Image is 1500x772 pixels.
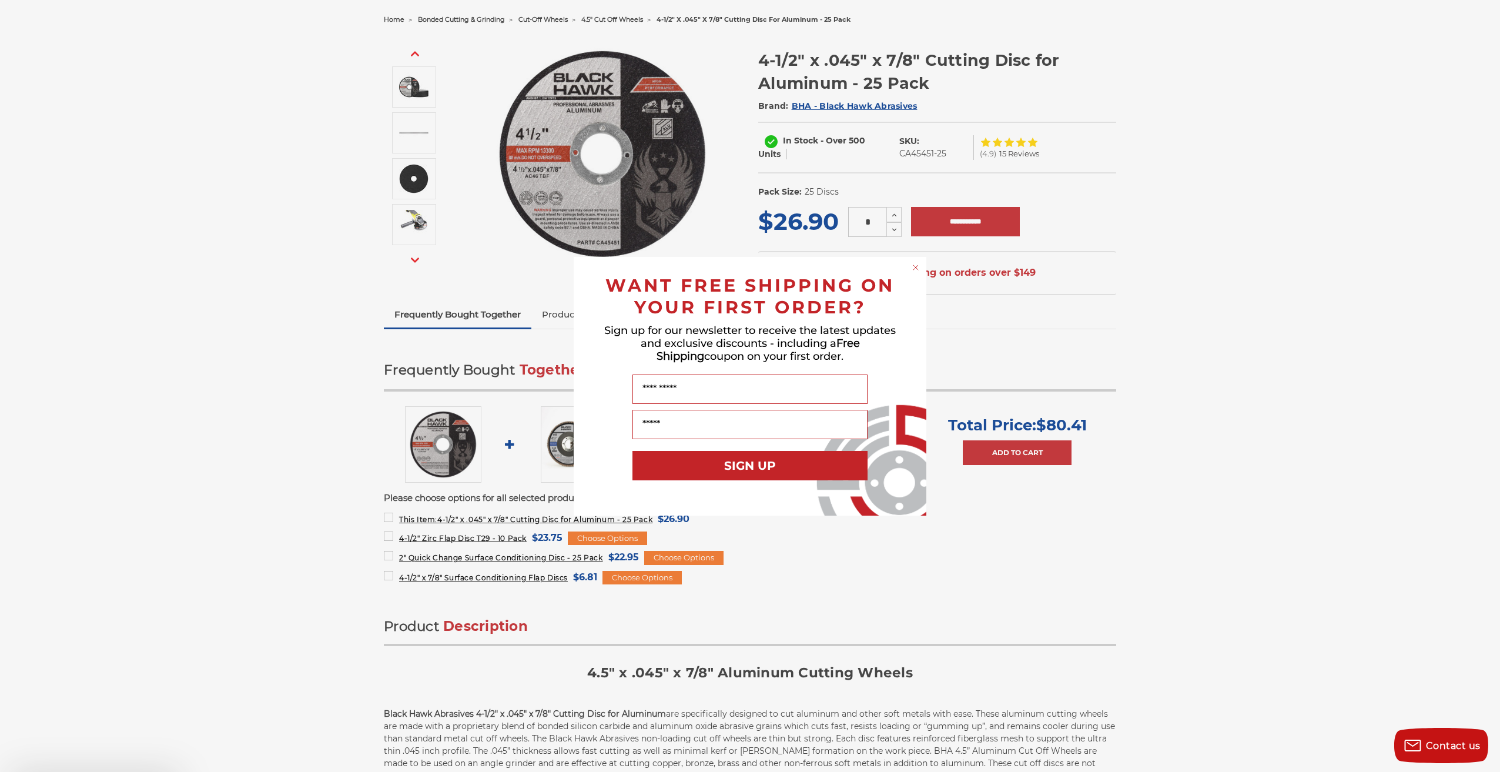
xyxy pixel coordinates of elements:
[1426,740,1481,751] span: Contact us
[604,324,896,363] span: Sign up for our newsletter to receive the latest updates and exclusive discounts - including a co...
[910,262,922,273] button: Close dialog
[632,451,868,480] button: SIGN UP
[605,275,895,318] span: WANT FREE SHIPPING ON YOUR FIRST ORDER?
[657,337,860,363] span: Free Shipping
[1394,728,1488,763] button: Contact us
